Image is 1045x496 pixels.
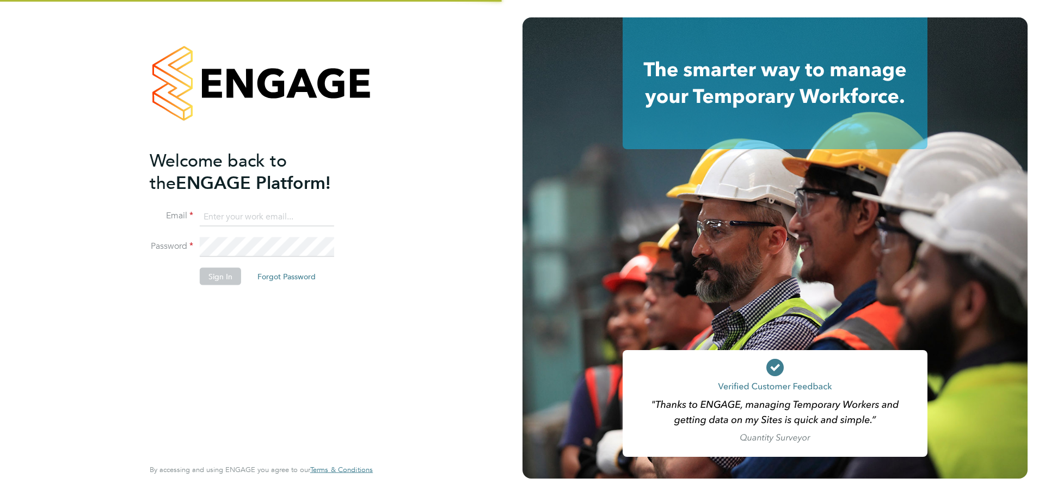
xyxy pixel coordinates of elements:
button: Sign In [200,268,241,285]
h2: ENGAGE Platform! [150,149,362,194]
button: Forgot Password [249,268,324,285]
input: Enter your work email... [200,207,334,226]
a: Terms & Conditions [310,466,373,474]
span: By accessing and using ENGAGE you agree to our [150,465,373,474]
label: Password [150,241,193,252]
span: Terms & Conditions [310,465,373,474]
label: Email [150,210,193,222]
span: Welcome back to the [150,150,287,193]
